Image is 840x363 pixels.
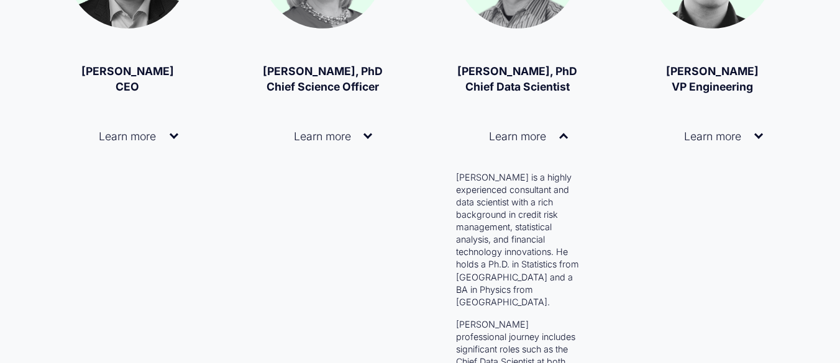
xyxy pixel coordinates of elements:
strong: [PERSON_NAME], PhD Chief Data Scientist [457,65,577,93]
button: Learn more [651,111,774,161]
span: Learn more [467,130,559,143]
button: Learn more [66,111,189,161]
span: Learn more [272,130,363,143]
span: Learn more [77,130,169,143]
p: [PERSON_NAME] is a highly experienced consultant and data scientist with a rich background in cre... [456,171,579,308]
strong: [PERSON_NAME] VP Engineering [666,65,759,93]
strong: [PERSON_NAME] CEO [81,65,174,93]
button: Learn more [456,111,579,161]
strong: [PERSON_NAME], PhD Chief Science Officer [263,65,383,93]
button: Learn more [261,111,384,161]
span: Learn more [662,130,754,143]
